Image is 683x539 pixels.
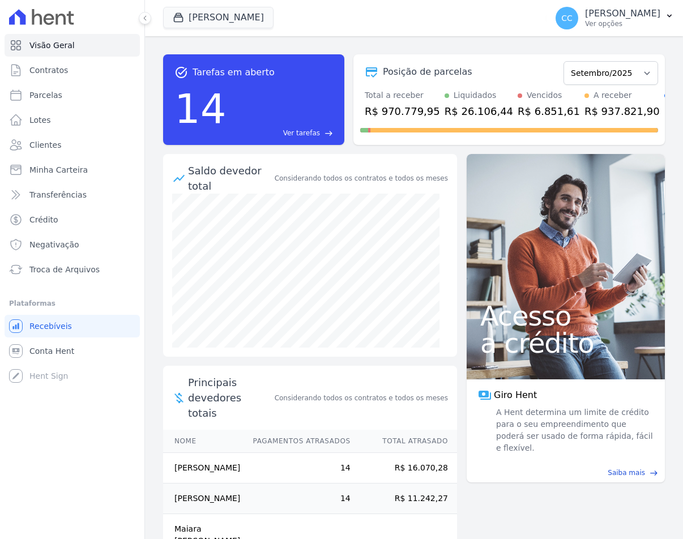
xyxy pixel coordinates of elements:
[5,183,140,206] a: Transferências
[5,84,140,106] a: Parcelas
[29,65,68,76] span: Contratos
[351,484,457,514] td: R$ 11.242,27
[608,468,645,478] span: Saiba mais
[29,164,88,176] span: Minha Carteira
[29,214,58,225] span: Crédito
[365,89,440,101] div: Total a receber
[29,239,79,250] span: Negativação
[275,393,448,403] span: Considerando todos os contratos e todos os meses
[163,484,245,514] td: [PERSON_NAME]
[325,129,333,138] span: east
[650,469,658,477] span: east
[163,453,245,484] td: [PERSON_NAME]
[584,104,660,119] div: R$ 937.821,90
[594,89,632,101] div: A receber
[29,345,74,357] span: Conta Hent
[283,128,320,138] span: Ver tarefas
[5,340,140,362] a: Conta Hent
[245,484,351,514] td: 14
[5,233,140,256] a: Negativação
[494,407,654,454] span: A Hent determina um limite de crédito para o seu empreendimento que poderá ser usado de forma ráp...
[163,430,245,453] th: Nome
[193,66,275,79] span: Tarefas em aberto
[188,375,272,421] span: Principais devedores totais
[585,8,660,19] p: [PERSON_NAME]
[494,388,537,402] span: Giro Hent
[5,208,140,231] a: Crédito
[29,189,87,200] span: Transferências
[275,173,448,183] div: Considerando todos os contratos e todos os meses
[29,40,75,51] span: Visão Geral
[9,297,135,310] div: Plataformas
[351,430,457,453] th: Total Atrasado
[29,89,62,101] span: Parcelas
[5,159,140,181] a: Minha Carteira
[29,320,72,332] span: Recebíveis
[5,59,140,82] a: Contratos
[365,104,440,119] div: R$ 970.779,95
[245,453,351,484] td: 14
[29,114,51,126] span: Lotes
[561,14,573,22] span: CC
[585,19,660,28] p: Ver opções
[29,264,100,275] span: Troca de Arquivos
[231,128,333,138] a: Ver tarefas east
[188,163,272,194] div: Saldo devedor total
[351,453,457,484] td: R$ 16.070,28
[5,134,140,156] a: Clientes
[174,79,227,138] div: 14
[383,65,472,79] div: Posição de parcelas
[5,34,140,57] a: Visão Geral
[29,139,61,151] span: Clientes
[527,89,562,101] div: Vencidos
[445,104,513,119] div: R$ 26.106,44
[5,315,140,337] a: Recebíveis
[245,430,351,453] th: Pagamentos Atrasados
[480,330,651,357] span: a crédito
[5,109,140,131] a: Lotes
[163,7,274,28] button: [PERSON_NAME]
[5,258,140,281] a: Troca de Arquivos
[480,302,651,330] span: Acesso
[547,2,683,34] button: CC [PERSON_NAME] Ver opções
[473,468,658,478] a: Saiba mais east
[174,66,188,79] span: task_alt
[454,89,497,101] div: Liquidados
[518,104,580,119] div: R$ 6.851,61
